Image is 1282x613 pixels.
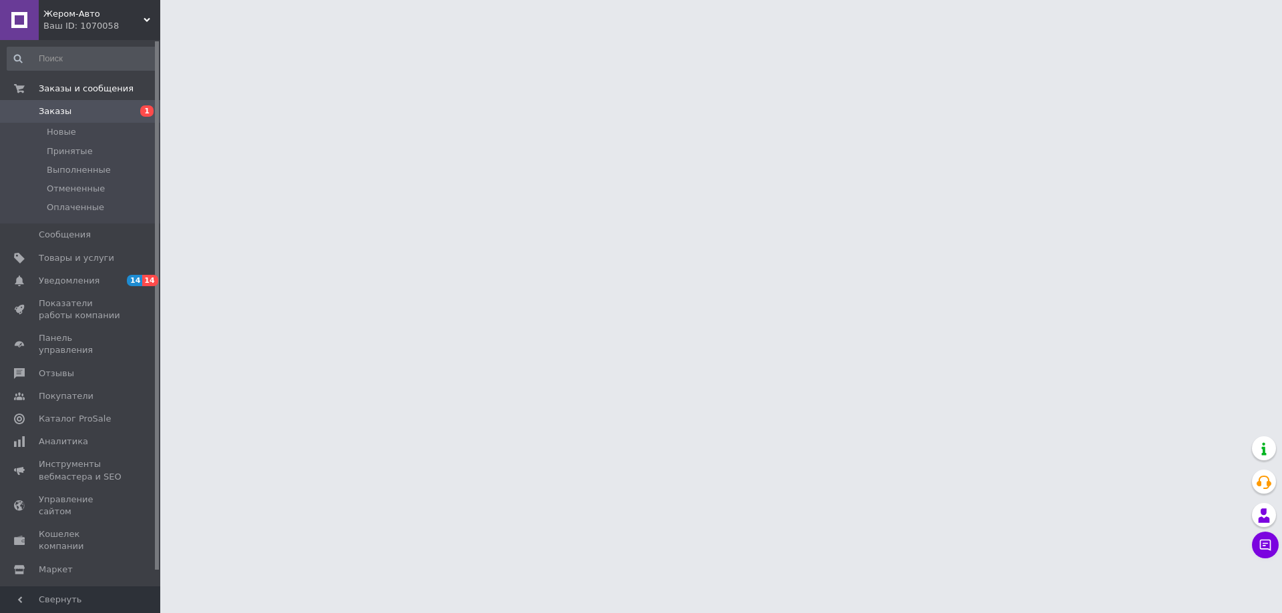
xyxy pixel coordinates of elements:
div: Ваш ID: 1070058 [43,20,160,32]
span: Аналитика [39,436,88,448]
button: Чат с покупателем [1252,532,1279,558]
span: Новые [47,126,76,138]
span: Жером-Авто [43,8,144,20]
span: Заказы [39,105,71,117]
span: Выполненные [47,164,111,176]
span: 14 [142,275,158,286]
span: Заказы и сообщения [39,83,134,95]
span: 1 [140,105,154,117]
span: Отзывы [39,368,74,380]
span: Кошелек компании [39,528,124,552]
span: Сообщения [39,229,91,241]
span: Показатели работы компании [39,297,124,322]
span: Инструменты вебмастера и SEO [39,458,124,482]
span: Покупатели [39,390,93,402]
span: Маркет [39,564,73,576]
span: Отмененные [47,183,105,195]
span: 14 [127,275,142,286]
span: Принятые [47,145,93,157]
span: Товары и услуги [39,252,114,264]
span: Оплаченные [47,201,104,213]
input: Поиск [7,47,158,71]
span: Уведомления [39,275,99,287]
span: Каталог ProSale [39,413,111,425]
span: Панель управления [39,332,124,356]
span: Управление сайтом [39,494,124,518]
